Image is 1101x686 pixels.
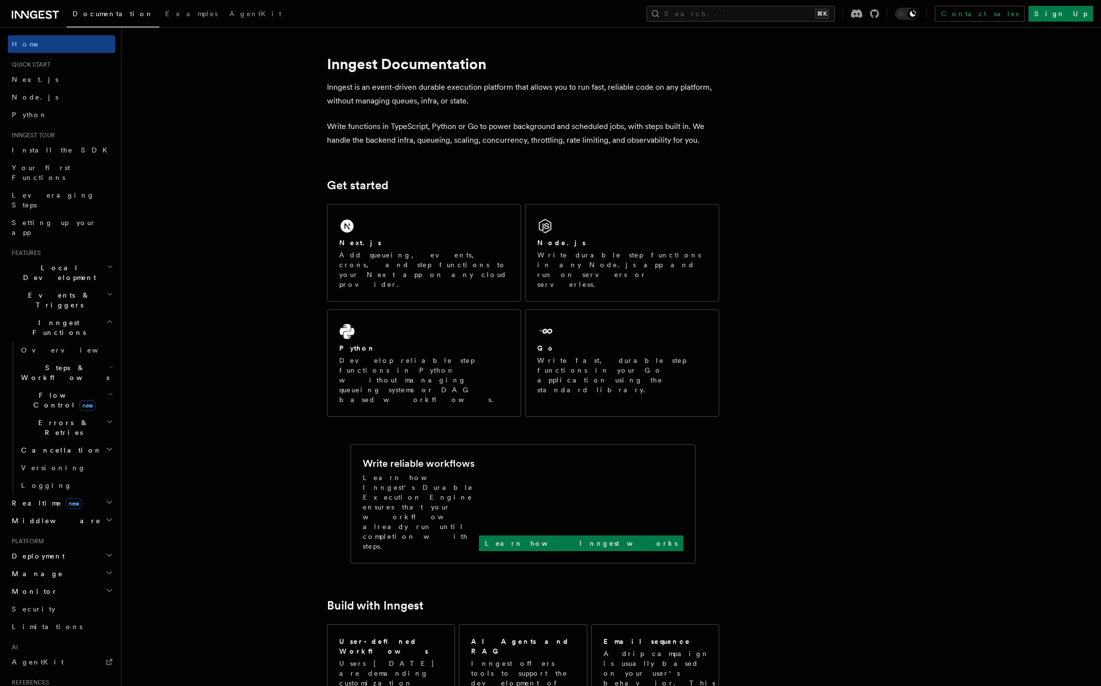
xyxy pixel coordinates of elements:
span: Steps & Workflows [17,363,109,382]
a: Versioning [17,459,115,477]
h2: Python [339,343,375,353]
span: Python [12,111,48,119]
span: Documentation [73,10,153,18]
a: Contact sales [935,6,1025,22]
button: Toggle dark mode [895,8,919,20]
span: Leveraging Steps [12,191,95,209]
span: AgentKit [229,10,281,18]
a: Your first Functions [8,159,115,186]
span: Your first Functions [12,164,70,181]
a: Examples [159,3,224,26]
a: Leveraging Steps [8,186,115,214]
h2: Email sequence [603,636,691,646]
button: Manage [8,565,115,583]
a: Home [8,35,115,53]
span: Cancellation [17,445,102,455]
span: Limitations [12,623,82,631]
span: Deployment [8,551,65,561]
button: Search...⌘K [647,6,835,22]
span: Features [8,249,41,257]
span: Manage [8,569,63,579]
span: Versioning [21,464,86,472]
a: Logging [17,477,115,494]
a: Get started [327,178,388,192]
a: Python [8,106,115,124]
button: Flow Controlnew [17,386,115,414]
span: Logging [21,482,72,489]
span: AgentKit [12,658,64,666]
span: Errors & Retries [17,418,106,437]
a: AgentKit [8,653,115,671]
p: Add queueing, events, crons, and step functions to your Next app on any cloud provider. [339,250,509,289]
a: Limitations [8,618,115,635]
a: Node.js [8,88,115,106]
div: Inngest Functions [8,341,115,494]
button: Steps & Workflows [17,359,115,386]
a: Next.js [8,71,115,88]
a: Node.jsWrite durable step functions in any Node.js app and run on servers or serverless. [525,204,719,302]
button: Local Development [8,259,115,286]
span: Events & Triggers [8,290,107,310]
p: Write durable step functions in any Node.js app and run on servers or serverless. [537,250,707,289]
h2: Write reliable workflows [363,457,475,470]
a: Documentation [67,3,159,27]
p: Write functions in TypeScript, Python or Go to power background and scheduled jobs, with steps bu... [327,120,719,147]
a: Sign Up [1028,6,1093,22]
span: Platform [8,537,44,545]
span: Examples [165,10,218,18]
span: Monitor [8,586,58,596]
span: new [79,400,96,411]
span: Flow Control [17,390,108,410]
button: Deployment [8,547,115,565]
kbd: ⌘K [815,9,829,19]
p: Learn how Inngest's Durable Execution Engine ensures that your workflow already run until complet... [363,473,479,551]
span: Setting up your app [12,219,96,236]
span: Home [12,39,39,49]
span: Security [12,605,55,613]
button: Cancellation [17,441,115,459]
span: AI [8,643,18,651]
a: GoWrite fast, durable step functions in your Go application using the standard library. [525,309,719,417]
h1: Inngest Documentation [327,55,719,73]
span: Node.js [12,93,58,101]
h2: Node.js [537,238,586,248]
span: Local Development [8,263,107,282]
button: Middleware [8,512,115,530]
a: PythonDevelop reliable step functions in Python without managing queueing systems or DAG based wo... [327,309,521,417]
h2: AI Agents and RAG [471,636,576,656]
h2: Go [537,343,555,353]
a: AgentKit [224,3,287,26]
a: Setting up your app [8,214,115,241]
span: Quick start [8,61,50,69]
h2: Next.js [339,238,381,248]
button: Inngest Functions [8,314,115,341]
span: Realtime [8,498,82,508]
h2: User-defined Workflows [339,636,443,656]
span: new [66,498,82,509]
p: Learn how Inngest works [485,538,677,548]
a: Overview [17,341,115,359]
span: Overview [21,346,122,354]
a: Install the SDK [8,141,115,159]
a: Build with Inngest [327,599,424,612]
p: Develop reliable step functions in Python without managing queueing systems or DAG based workflows. [339,356,509,405]
span: Install the SDK [12,146,113,154]
span: Next.js [12,76,58,83]
span: Inngest tour [8,131,55,139]
span: Middleware [8,516,101,526]
a: Security [8,600,115,618]
button: Events & Triggers [8,286,115,314]
button: Realtimenew [8,494,115,512]
p: Write fast, durable step functions in your Go application using the standard library. [537,356,707,395]
span: Inngest Functions [8,318,106,337]
p: Inngest is an event-driven durable execution platform that allows you to run fast, reliable code ... [327,80,719,108]
button: Errors & Retries [17,414,115,441]
a: Learn how Inngest works [479,535,683,551]
a: Next.jsAdd queueing, events, crons, and step functions to your Next app on any cloud provider. [327,204,521,302]
button: Monitor [8,583,115,600]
